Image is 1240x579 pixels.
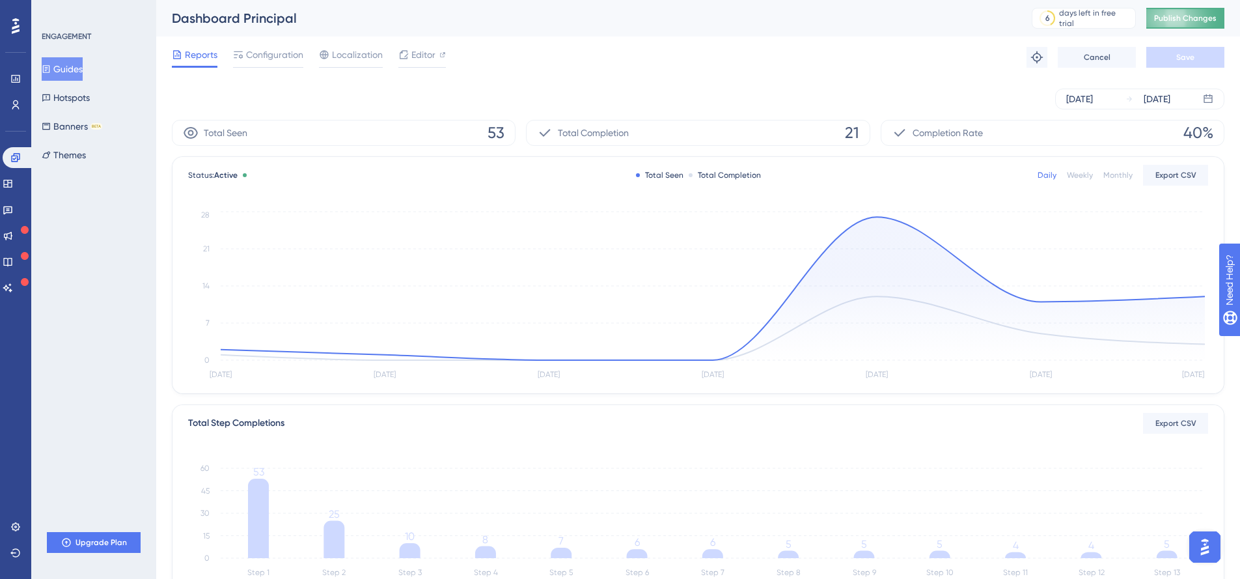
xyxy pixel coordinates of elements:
[926,568,954,577] tspan: Step 10
[538,370,560,379] tspan: [DATE]
[913,125,983,141] span: Completion Rate
[332,47,383,63] span: Localization
[1079,568,1105,577] tspan: Step 12
[1059,8,1131,29] div: days left in free trial
[411,47,435,63] span: Editor
[689,170,761,180] div: Total Completion
[488,122,504,143] span: 53
[1185,528,1224,567] iframe: UserGuiding AI Assistant Launcher
[76,537,127,548] span: Upgrade Plan
[204,125,247,141] span: Total Seen
[861,538,867,550] tspan: 5
[786,538,792,550] tspan: 5
[42,57,83,81] button: Guides
[1144,91,1170,107] div: [DATE]
[558,125,629,141] span: Total Completion
[200,509,210,518] tspan: 30
[329,508,340,520] tspan: 25
[405,530,415,543] tspan: 10
[202,281,210,290] tspan: 14
[1143,413,1208,434] button: Export CSV
[482,533,488,546] tspan: 8
[1084,52,1110,63] span: Cancel
[1013,539,1019,552] tspan: 4
[374,370,396,379] tspan: [DATE]
[31,3,81,19] span: Need Help?
[1164,538,1170,550] tspan: 5
[710,536,715,548] tspan: 6
[214,171,238,180] span: Active
[188,170,238,180] span: Status:
[47,532,141,553] button: Upgrade Plan
[247,568,269,577] tspan: Step 1
[474,568,498,577] tspan: Step 4
[1155,170,1196,180] span: Export CSV
[42,31,91,42] div: ENGAGEMENT
[1146,47,1224,68] button: Save
[1155,418,1196,429] span: Export CSV
[702,370,724,379] tspan: [DATE]
[90,123,102,130] div: BETA
[253,466,264,478] tspan: 53
[1045,13,1050,23] div: 6
[246,47,303,63] span: Configuration
[42,115,102,138] button: BannersBETA
[206,318,210,328] tspan: 7
[185,47,217,63] span: Reports
[1103,170,1133,180] div: Monthly
[204,554,210,563] tspan: 0
[1038,170,1056,180] div: Daily
[203,531,210,541] tspan: 15
[1058,47,1136,68] button: Cancel
[701,568,724,577] tspan: Step 7
[1154,568,1180,577] tspan: Step 13
[42,143,86,167] button: Themes
[1030,370,1052,379] tspan: [DATE]
[42,86,90,109] button: Hotspots
[635,536,640,548] tspan: 6
[558,535,564,547] tspan: 7
[1088,539,1094,552] tspan: 4
[322,568,346,577] tspan: Step 2
[203,244,210,253] tspan: 21
[210,370,232,379] tspan: [DATE]
[201,487,210,496] tspan: 45
[1146,8,1224,29] button: Publish Changes
[188,416,284,431] div: Total Step Completions
[866,370,888,379] tspan: [DATE]
[172,9,999,27] div: Dashboard Principal
[1183,122,1213,143] span: 40%
[853,568,876,577] tspan: Step 9
[626,568,649,577] tspan: Step 6
[777,568,801,577] tspan: Step 8
[1176,52,1194,63] span: Save
[1066,91,1093,107] div: [DATE]
[200,464,210,473] tspan: 60
[636,170,683,180] div: Total Seen
[845,122,859,143] span: 21
[1003,568,1028,577] tspan: Step 11
[1067,170,1093,180] div: Weekly
[398,568,422,577] tspan: Step 3
[549,568,573,577] tspan: Step 5
[1143,165,1208,186] button: Export CSV
[204,356,210,365] tspan: 0
[1182,370,1204,379] tspan: [DATE]
[937,538,943,550] tspan: 5
[201,210,210,219] tspan: 28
